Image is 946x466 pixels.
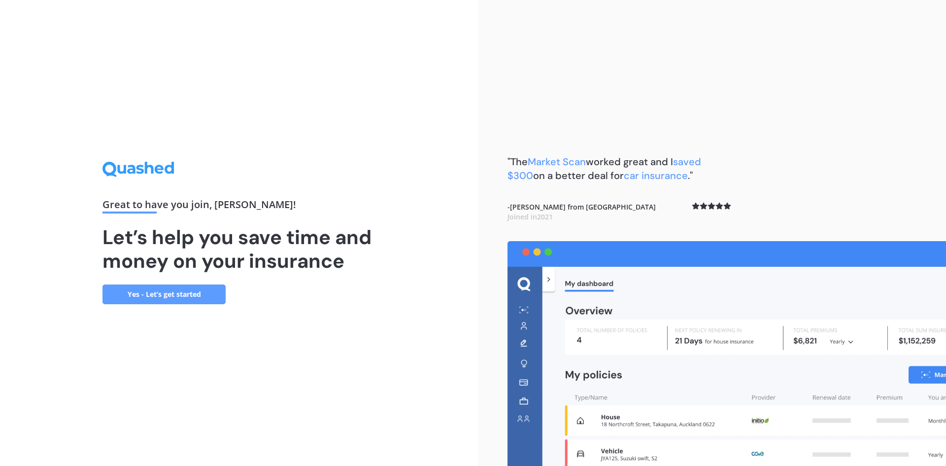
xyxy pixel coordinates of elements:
[102,200,375,214] div: Great to have you join , [PERSON_NAME] !
[102,225,375,273] h1: Let’s help you save time and money on your insurance
[507,241,946,466] img: dashboard.webp
[528,155,586,168] span: Market Scan
[507,212,553,221] span: Joined in 2021
[624,169,688,182] span: car insurance
[507,155,701,182] span: saved $300
[507,202,656,221] b: - [PERSON_NAME] from [GEOGRAPHIC_DATA]
[102,285,226,304] a: Yes - Let’s get started
[507,155,701,182] b: "The worked great and I on a better deal for ."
